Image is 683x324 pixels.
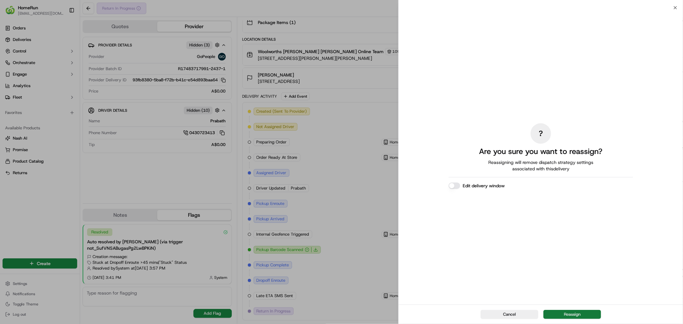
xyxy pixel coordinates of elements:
[463,182,505,189] label: Edit delivery window
[17,41,115,48] input: Got a question? Start typing here...
[52,90,105,102] a: 💻API Documentation
[6,26,117,36] p: Welcome 👋
[479,159,602,172] span: Reassigning will remove dispatch strategy settings associated with this delivery
[543,310,601,319] button: Reassign
[13,93,49,99] span: Knowledge Base
[481,310,538,319] button: Cancel
[531,123,551,144] div: ?
[61,93,103,99] span: API Documentation
[22,68,81,73] div: We're available if you need us!
[64,109,77,113] span: Pylon
[22,61,105,68] div: Start new chat
[54,93,59,99] div: 💻
[6,61,18,73] img: 1736555255976-a54dd68f-1ca7-489b-9aae-adbdc363a1c4
[109,63,117,71] button: Start new chat
[45,108,77,113] a: Powered byPylon
[479,146,603,157] h2: Are you sure you want to reassign?
[6,93,12,99] div: 📗
[6,6,19,19] img: Nash
[4,90,52,102] a: 📗Knowledge Base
